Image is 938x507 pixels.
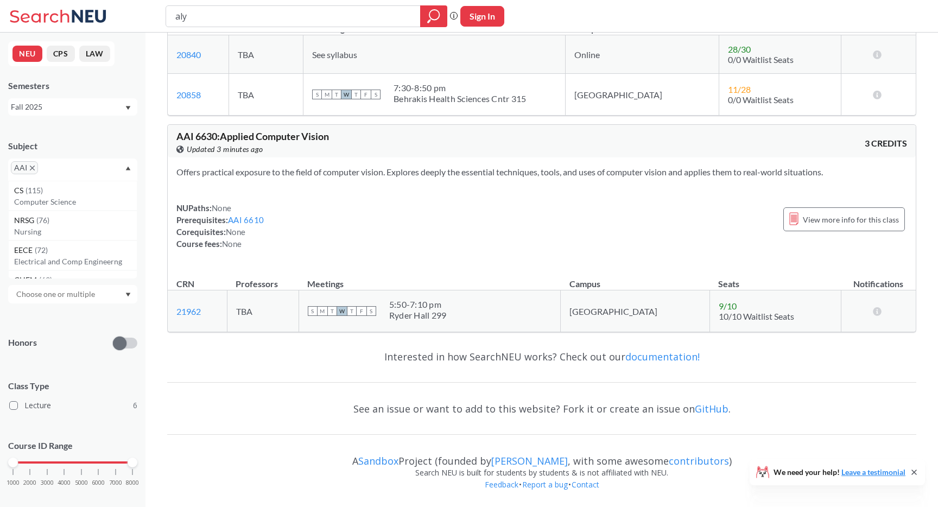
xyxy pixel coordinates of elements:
a: GitHub [695,402,728,415]
span: S [308,306,318,316]
span: T [332,90,341,99]
td: [GEOGRAPHIC_DATA] [565,74,719,116]
th: Professors [227,267,299,290]
span: 6000 [92,480,105,486]
div: magnifying glass [420,5,447,27]
span: NRSG [14,214,36,226]
th: Seats [709,267,841,290]
td: Online [565,35,719,74]
div: Interested in how SearchNEU works? Check out our [167,341,916,372]
div: See an issue or want to add to this website? Fork it or create an issue on . [167,393,916,424]
div: A Project (founded by , with some awesome ) [167,445,916,467]
span: 3000 [41,480,54,486]
span: 1000 [7,480,20,486]
span: ( 115 ) [26,186,43,195]
td: TBA [227,290,299,332]
span: None [226,227,245,237]
span: T [351,90,361,99]
span: S [371,90,381,99]
div: Behrakis Health Sciences Cntr 315 [394,93,526,104]
span: F [357,306,366,316]
th: Notifications [841,267,916,290]
a: Feedback [484,479,519,490]
input: Class, professor, course number, "phrase" [174,7,413,26]
span: View more info for this class [803,213,899,226]
div: AAIX to remove pillDropdown arrowCS(115)Computer ScienceNRSG(76)NursingEECE(72)Electrical and Com... [8,159,137,181]
div: Semesters [8,80,137,92]
section: Offers practical exposure to the field of computer vision. Explores deeply the essential techniqu... [176,166,907,178]
button: NEU [12,46,42,62]
span: 5000 [75,480,88,486]
div: Fall 2025Dropdown arrow [8,98,137,116]
span: 4000 [58,480,71,486]
span: ( 76 ) [36,216,49,225]
td: [GEOGRAPHIC_DATA] [561,290,709,332]
span: 11 / 28 [728,84,751,94]
a: documentation! [625,350,700,363]
a: contributors [669,454,729,467]
span: CS [14,185,26,197]
p: Computer Science [14,197,137,207]
span: 7000 [109,480,122,486]
span: See syllabus [312,49,357,60]
button: LAW [79,46,110,62]
span: S [312,90,322,99]
span: We need your help! [774,468,905,476]
p: Course ID Range [8,440,137,452]
td: TBA [229,74,303,116]
th: Meetings [299,267,560,290]
td: TBA [229,35,303,74]
div: Dropdown arrow [8,285,137,303]
div: CRN [176,278,194,290]
span: S [366,306,376,316]
span: T [347,306,357,316]
div: NUPaths: Prerequisites: Corequisites: Course fees: [176,202,264,250]
div: 7:30 - 8:50 pm [394,83,526,93]
button: CPS [47,46,75,62]
span: F [361,90,371,99]
a: [PERSON_NAME] [491,454,568,467]
span: Updated 3 minutes ago [187,143,263,155]
span: 0/0 Waitlist Seats [728,94,794,105]
span: 6 [133,400,137,411]
span: AAI 6630 : Applied Computer Vision [176,130,329,142]
span: ( 69 ) [39,275,52,284]
div: Search NEU is built for students by students & is not affiliated with NEU. [167,467,916,479]
div: Ryder Hall 299 [389,310,447,321]
span: W [337,306,347,316]
a: 21962 [176,306,201,316]
span: 2000 [23,480,36,486]
span: None [212,203,231,213]
a: 20840 [176,49,201,60]
span: M [322,90,332,99]
label: Lecture [9,398,137,413]
span: 3 CREDITS [865,137,907,149]
th: Campus [561,267,709,290]
svg: X to remove pill [30,166,35,170]
a: Leave a testimonial [841,467,905,477]
div: • • [167,479,916,507]
span: 9 / 10 [719,301,737,311]
a: 20858 [176,90,201,100]
input: Choose one or multiple [11,288,102,301]
p: Electrical and Comp Engineerng [14,256,137,267]
p: Honors [8,337,37,349]
span: M [318,306,327,316]
button: Sign In [460,6,504,27]
span: EECE [14,244,35,256]
div: Subject [8,140,137,152]
div: Fall 2025 [11,101,124,113]
p: Nursing [14,226,137,237]
span: 28 / 30 [728,44,751,54]
a: Contact [571,479,600,490]
span: None [222,239,242,249]
svg: Dropdown arrow [125,166,131,170]
span: Class Type [8,380,137,392]
svg: magnifying glass [427,9,440,24]
svg: Dropdown arrow [125,106,131,110]
span: T [327,306,337,316]
span: 10/10 Waitlist Seats [719,311,794,321]
svg: Dropdown arrow [125,293,131,297]
span: W [341,90,351,99]
span: 8000 [126,480,139,486]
